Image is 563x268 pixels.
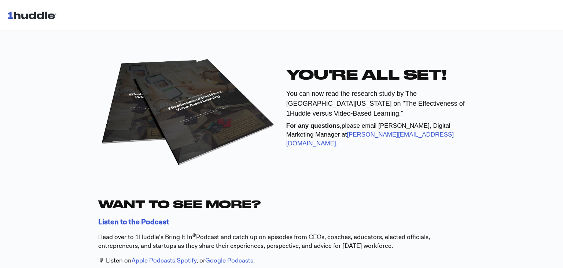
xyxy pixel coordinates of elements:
[286,122,342,129] span: For any questions,
[98,197,465,211] h2: Want to see more?
[132,256,175,264] a: Apple Podcasts
[286,90,465,117] span: You can now read the research study by The [GEOGRAPHIC_DATA][US_STATE] on "The Effectiveness of 1...
[98,233,465,250] p: Head over to 1Huddle's Bring It In Podcast and catch up on episodes from CEOs, coaches, educators...
[98,256,465,265] p: 🎙 Listen on , , or .
[98,217,169,227] span: Listen to the Podcast
[286,131,454,147] a: [PERSON_NAME][EMAIL_ADDRESS][DOMAIN_NAME]
[7,8,60,22] img: 1huddle
[205,256,253,264] a: Google Podcasts
[286,66,465,83] h1: YOU're all set!
[192,232,196,238] sup: ®
[177,256,196,264] a: Spotify
[286,122,454,147] span: please email [PERSON_NAME], Digital Marketing Manager at .
[98,54,277,169] img: usf-2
